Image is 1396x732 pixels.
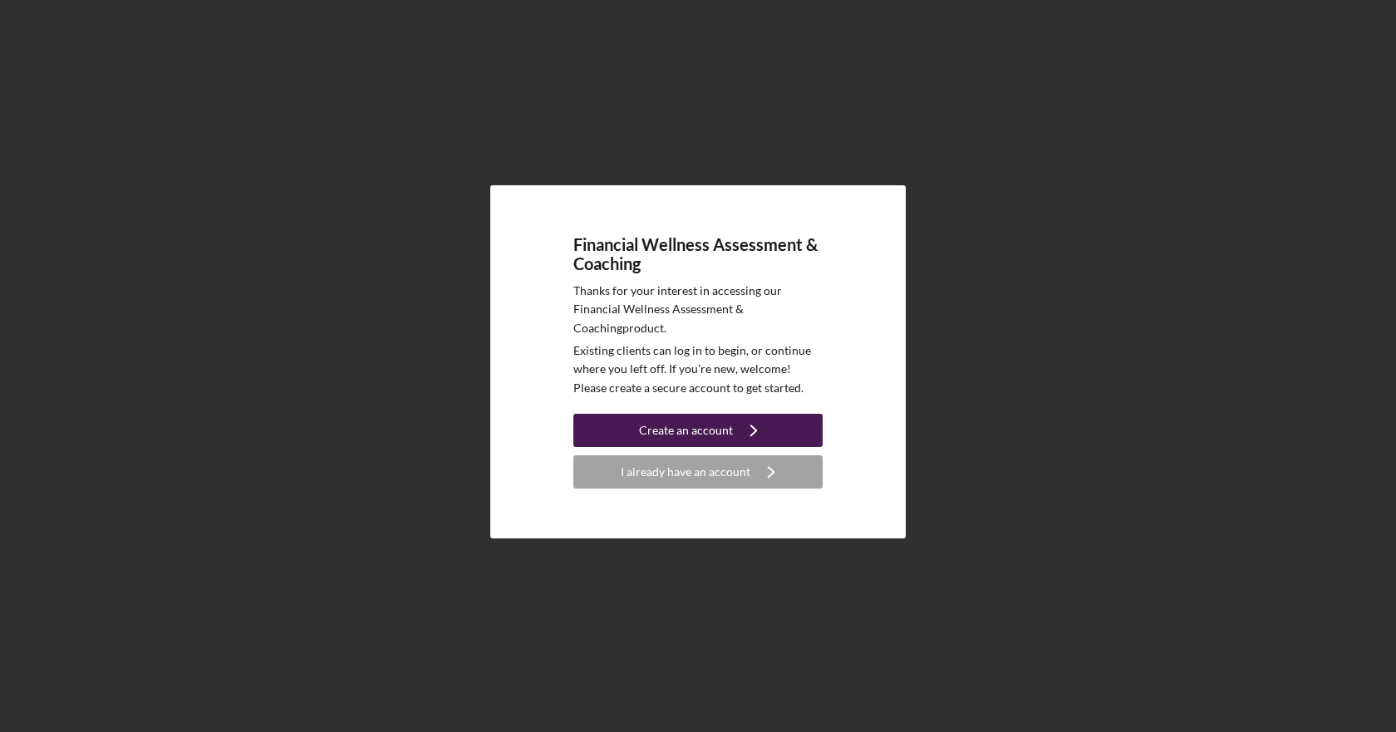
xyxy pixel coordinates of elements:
[573,341,823,397] p: Existing clients can log in to begin, or continue where you left off. If you're new, welcome! Ple...
[573,414,823,447] button: Create an account
[573,455,823,489] button: I already have an account
[573,235,823,273] h4: Financial Wellness Assessment & Coaching
[621,455,750,489] div: I already have an account
[639,414,733,447] div: Create an account
[573,414,823,451] a: Create an account
[573,282,823,337] p: Thanks for your interest in accessing our Financial Wellness Assessment & Coaching product.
